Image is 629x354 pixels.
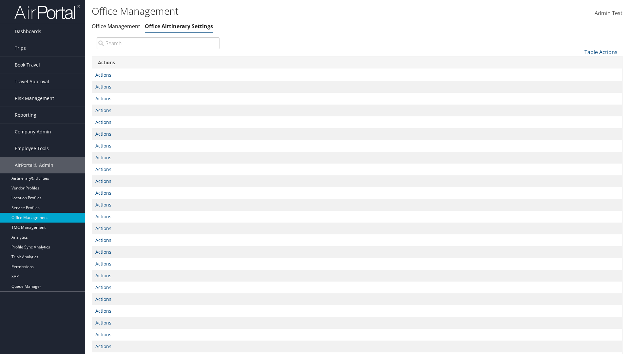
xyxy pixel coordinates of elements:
[145,23,213,30] a: Office Airtinerary Settings
[95,343,111,349] a: Actions
[15,157,53,173] span: AirPortal® Admin
[95,166,111,172] a: Actions
[97,37,219,49] input: Search
[584,49,618,56] a: Table Actions
[595,10,622,17] span: Admin Test
[15,40,26,56] span: Trips
[95,225,111,231] a: Actions
[95,119,111,125] a: Actions
[95,107,111,113] a: Actions
[95,84,111,90] a: Actions
[95,308,111,314] a: Actions
[95,296,111,302] a: Actions
[95,131,111,137] a: Actions
[92,56,622,69] th: Actions
[95,331,111,338] a: Actions
[95,272,111,279] a: Actions
[95,261,111,267] a: Actions
[95,213,111,220] a: Actions
[92,23,140,30] a: Office Management
[595,3,622,24] a: Admin Test
[95,190,111,196] a: Actions
[95,154,111,161] a: Actions
[15,73,49,90] span: Travel Approval
[95,237,111,243] a: Actions
[14,4,80,20] img: airportal-logo.png
[95,249,111,255] a: Actions
[15,23,41,40] span: Dashboards
[95,143,111,149] a: Actions
[15,107,36,123] span: Reporting
[95,178,111,184] a: Actions
[95,72,111,78] a: Actions
[15,90,54,107] span: Risk Management
[15,124,51,140] span: Company Admin
[95,284,111,290] a: Actions
[95,320,111,326] a: Actions
[15,140,49,157] span: Employee Tools
[95,95,111,102] a: Actions
[15,57,40,73] span: Book Travel
[95,202,111,208] a: Actions
[92,4,446,18] h1: Office Management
